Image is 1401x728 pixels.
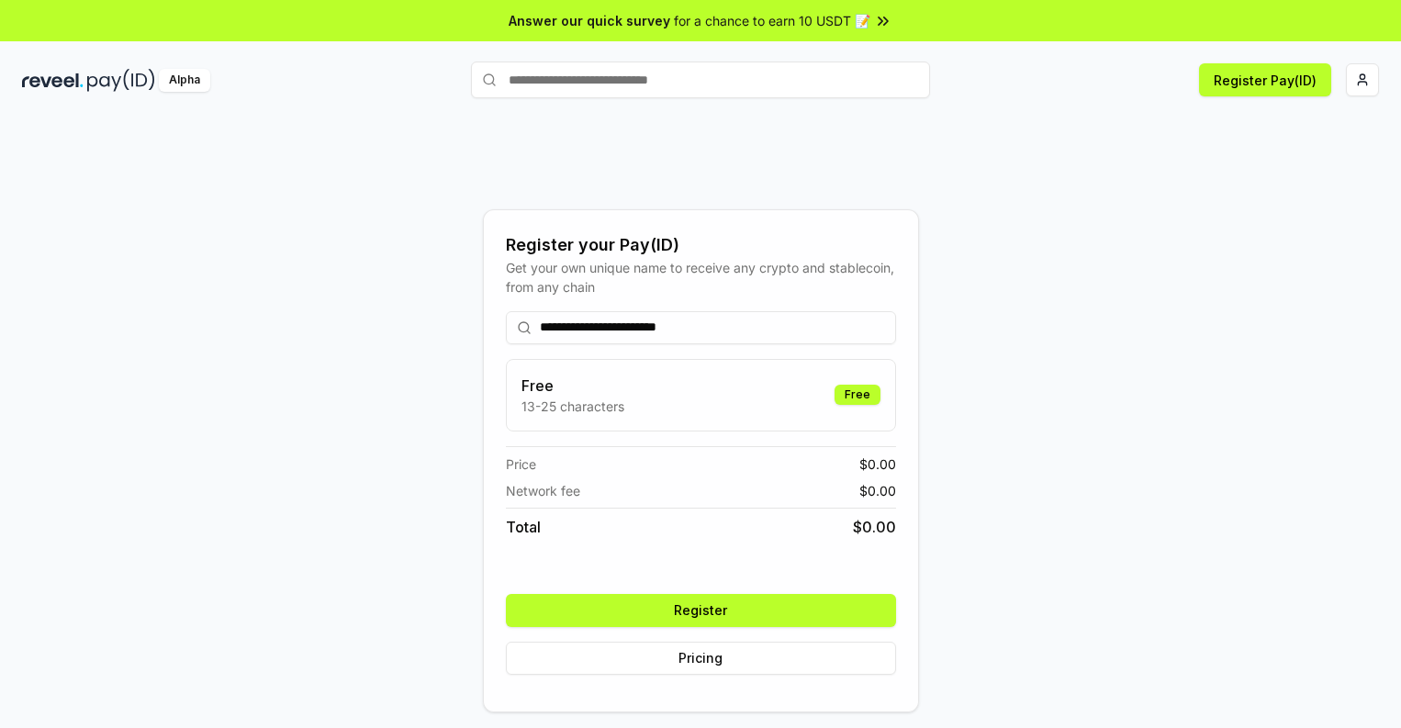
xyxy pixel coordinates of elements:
[506,258,896,297] div: Get your own unique name to receive any crypto and stablecoin, from any chain
[859,481,896,500] span: $ 0.00
[853,516,896,538] span: $ 0.00
[859,454,896,474] span: $ 0.00
[521,397,624,416] p: 13-25 characters
[506,481,580,500] span: Network fee
[22,69,84,92] img: reveel_dark
[87,69,155,92] img: pay_id
[159,69,210,92] div: Alpha
[506,454,536,474] span: Price
[521,375,624,397] h3: Free
[835,385,880,405] div: Free
[506,594,896,627] button: Register
[674,11,870,30] span: for a chance to earn 10 USDT 📝
[506,642,896,675] button: Pricing
[506,232,896,258] div: Register your Pay(ID)
[1199,63,1331,96] button: Register Pay(ID)
[506,516,541,538] span: Total
[509,11,670,30] span: Answer our quick survey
